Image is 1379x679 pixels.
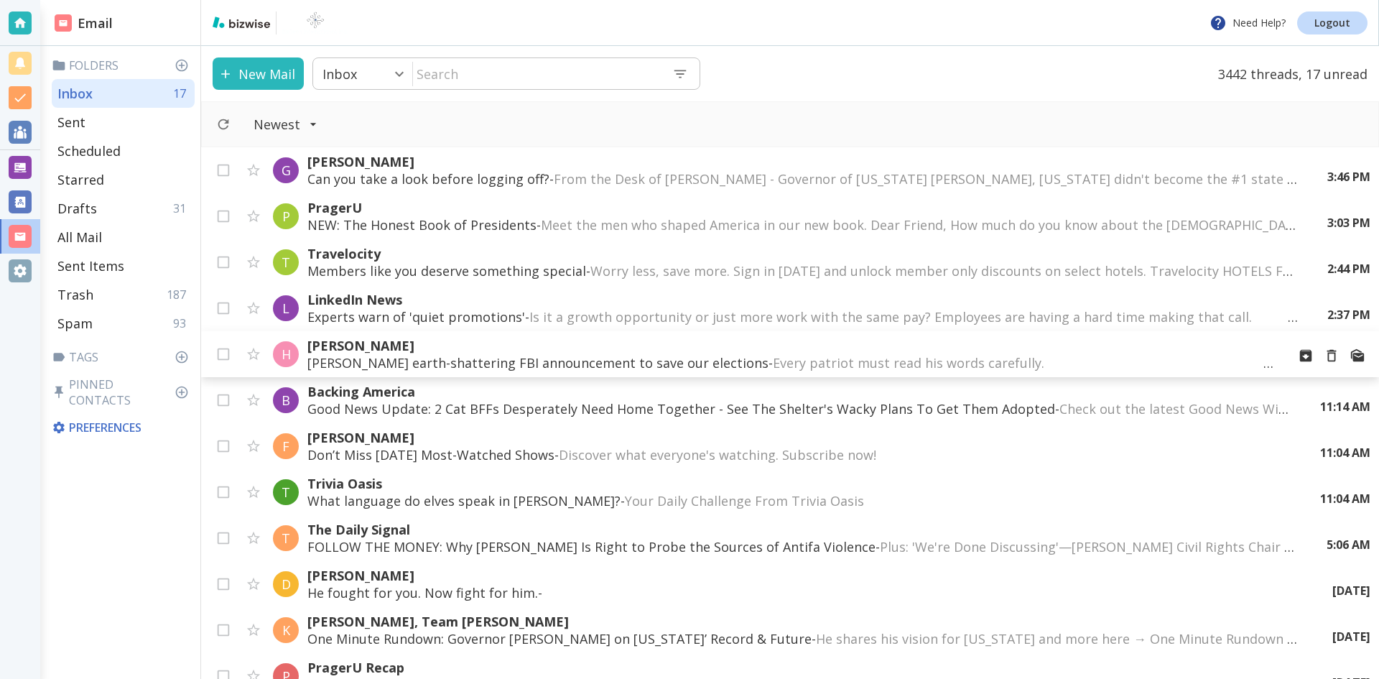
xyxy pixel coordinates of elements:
p: 2:44 PM [1327,261,1370,277]
div: Spam93 [52,309,195,338]
p: H [282,346,291,363]
p: He fought for you. Now fight for him. - [307,584,1304,601]
p: PragerU Recap [307,659,1304,676]
div: Sent Items [52,251,195,280]
button: Filter [239,108,332,140]
p: Starred [57,171,104,188]
p: All Mail [57,228,102,246]
div: Sent [52,108,195,137]
p: [PERSON_NAME] [307,337,1276,354]
p: Experts warn of 'quiet promotions' - [307,308,1299,325]
p: 11:14 AM [1320,399,1370,415]
button: Refresh [210,111,236,137]
p: 3442 threads, 17 unread [1209,57,1368,90]
p: Trash [57,286,93,303]
p: What language do elves speak in [PERSON_NAME]? - [307,492,1291,509]
button: Archive [1293,343,1319,369]
p: [DATE] [1332,629,1370,645]
span: Your Daily Challenge From Trivia Oasis ‌ ‌ ‌ ‌ ‌ ‌ ‌ ‌ ‌ ‌ ‌ ‌ ‌ ‌ ‌ ‌ ‌ ‌ ‌ ‌ ‌ ‌ ‌ ‌ ‌ ‌ ‌ ‌ ‌ ... [625,492,1155,509]
span: Every patriot must read his words carefully. ‌ ‌ ‌ ‌ ‌ ‌ ‌ ‌ ‌ ‌ ‌ ‌ ‌ ‌ ‌ ‌ ‌ ‌ ‌ ‌ ‌ ‌ ‌ ‌ ‌ ‌ ... [773,354,1324,371]
p: Need Help? [1209,14,1286,32]
p: Spam [57,315,93,332]
p: T [282,530,290,547]
p: Logout [1314,18,1350,28]
p: FOLLOW THE MONEY: Why [PERSON_NAME] Is Right to Probe the Sources of Antifa Violence - [307,538,1298,555]
p: Travelocity [307,245,1299,262]
button: Move to Trash [1319,343,1345,369]
p: 11:04 AM [1320,445,1370,461]
img: bizwise [213,17,270,28]
img: DashboardSidebarEmail.svg [55,14,72,32]
p: 5:06 AM [1327,537,1370,553]
p: 3:46 PM [1327,169,1370,185]
p: Sent [57,114,85,131]
div: Starred [52,165,195,194]
p: Pinned Contacts [52,377,195,408]
p: 11:04 AM [1320,491,1370,507]
span: Discover what everyone's watching. Subscribe now! ͏ ‌ ﻿ ͏ ‌ ﻿ ͏ ‌ ﻿ ͏ ‌ ﻿ ͏ ‌ ﻿ ͏ ‌ ﻿ ͏ ‌ ﻿ ͏ ‌ ﻿... [559,446,1138,463]
p: T [282,484,290,501]
p: T [282,254,290,271]
a: Logout [1297,11,1368,34]
div: Trash187 [52,280,195,309]
p: 31 [173,200,192,216]
p: Sent Items [57,257,124,274]
p: G [282,162,291,179]
p: K [282,622,290,639]
p: PragerU [307,199,1299,216]
p: F [282,438,289,455]
span: ‌ ‌ ‌ ‌ ‌ ‌ ‌ ‌ ‌ ‌ ‌ ‌ ‌ ‌ ‌ ‌ ‌ ‌ ‌ ‌ ‌ ‌ ‌ ‌ ‌ ‌ ‌ ‌ ‌ ‌ ‌ ‌ ‌ ‌ ‌ ‌ ‌ ‌ ‌ ‌ ‌ ‌ ‌ ‌ ‌ ‌ ‌ ‌ ‌... [542,584,901,601]
p: P [282,208,290,225]
div: Scheduled [52,137,195,165]
p: LinkedIn News [307,291,1299,308]
p: Drafts [57,200,97,217]
div: Inbox17 [52,79,195,108]
p: The Daily Signal [307,521,1298,538]
p: Trivia Oasis [307,475,1291,492]
p: Good News Update: 2 Cat BFFs Desperately Need Home Together - See The Shelter's Wacky Plans To Ge... [307,400,1291,417]
p: B [282,392,290,409]
h2: Email [55,14,113,33]
p: Preferences [52,420,192,435]
p: Members like you deserve something special - [307,262,1299,280]
p: Can you take a look before logging off? - [307,170,1299,188]
input: Search [413,59,661,88]
p: 17 [173,86,192,101]
p: Scheduled [57,142,121,160]
div: Drafts31 [52,194,195,223]
p: One Minute Rundown: Governor [PERSON_NAME] on [US_STATE]’ Record & Future - [307,630,1304,647]
p: Tags [52,349,195,365]
img: BioTech International [282,11,348,34]
button: New Mail [213,57,304,90]
p: 93 [173,315,192,331]
p: Don’t Miss [DATE] Most-Watched Shows - [307,446,1291,463]
p: Backing America [307,383,1291,400]
p: 187 [167,287,192,302]
p: 3:03 PM [1327,215,1370,231]
p: [PERSON_NAME] [307,567,1304,584]
p: [PERSON_NAME], Team [PERSON_NAME] [307,613,1304,630]
p: Folders [52,57,195,73]
div: All Mail [52,223,195,251]
p: 2:37 PM [1327,307,1370,323]
p: [DATE] [1332,583,1370,599]
p: NEW: The Honest Book of Presidents - [307,216,1299,234]
p: [PERSON_NAME] [307,429,1291,446]
p: L [282,300,289,317]
p: D [282,576,291,593]
div: Preferences [49,414,195,441]
p: [PERSON_NAME] earth-shattering FBI announcement to save our elections - [307,354,1276,371]
p: Inbox [322,65,357,83]
p: Inbox [57,85,93,102]
p: [PERSON_NAME] [307,153,1299,170]
button: Mark as Read [1345,343,1370,369]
